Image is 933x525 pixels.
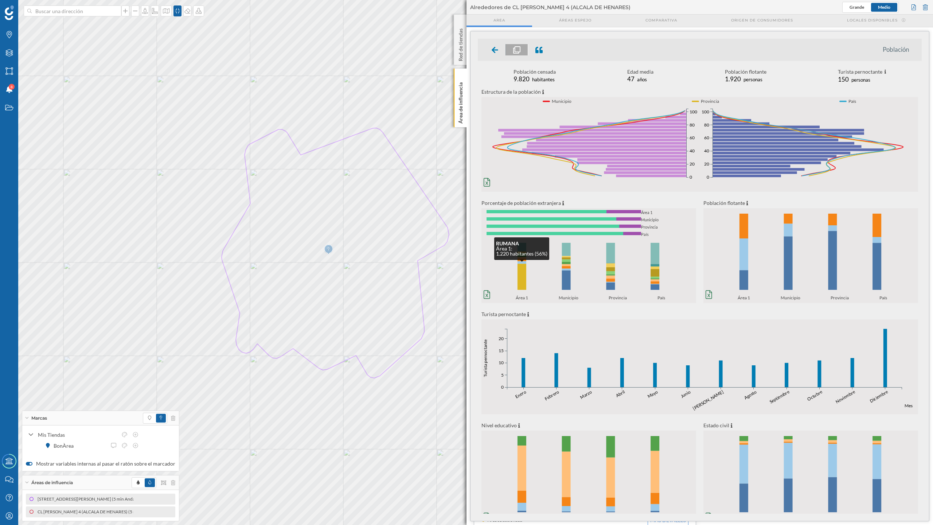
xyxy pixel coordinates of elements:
[5,5,14,20] img: Geoblink Logo
[878,4,890,10] span: Medio
[645,17,677,23] span: Comparativa
[725,68,766,75] div: Población flotante
[701,98,719,105] span: Provincia
[690,122,695,128] text: 80
[725,75,741,83] span: 1.920
[743,389,758,400] text: Agosto
[831,294,851,303] span: Provincia
[707,174,709,180] text: 0
[457,26,464,61] p: Red de tiendas
[835,389,856,404] text: Noviembre
[579,389,593,400] text: Marzo
[704,161,709,167] text: 20
[532,77,555,82] span: habitantes
[851,77,870,83] span: personas
[743,77,762,82] span: personas
[552,98,571,105] span: Municipio
[692,389,725,411] text: [PERSON_NAME]
[559,17,592,23] span: Áreas espejo
[615,389,626,398] text: Abril
[690,161,695,167] text: 20
[481,310,918,318] p: Turista pernoctante
[501,384,504,390] text: 0
[702,109,709,114] text: 100
[690,109,697,114] text: 100
[54,442,77,450] div: BonÀrea
[15,5,40,12] span: Soporte
[544,389,560,401] text: Febrero
[731,17,793,23] span: Origen de consumidores
[869,389,889,404] text: Diciembre
[36,508,163,516] div: CL [PERSON_NAME] 4 (ALCALA DE HENARES) (5 min Andando)
[883,46,916,53] li: Población
[879,294,889,303] span: País
[493,17,505,23] span: Area
[483,339,488,377] text: Turista pernoctante
[738,294,752,303] span: Área 1
[704,122,709,128] text: 80
[31,415,47,421] span: Marcas
[470,4,631,11] span: Alrededores de CL [PERSON_NAME] 4 (ALCALA DE HENARES)
[806,389,823,402] text: Octubre
[499,348,504,353] text: 15
[481,421,696,429] p: Nivel educativo
[499,360,504,365] text: 10
[31,479,73,486] span: Áreas de influencia
[680,389,692,399] text: Junio
[905,403,913,408] text: Mes
[26,460,175,467] label: Mostrar variables internas al pasar el ratón sobre el marcador
[499,336,504,341] text: 20
[781,294,803,303] span: Municipio
[496,240,519,246] strong: RUMANA
[496,246,547,256] p: Área 1: 1.220 habitantes (56%)
[514,75,530,83] span: 9.820
[704,135,709,141] text: 60
[637,77,647,82] span: años
[838,75,849,83] span: 150
[481,88,918,96] p: Estructura de la población
[847,17,898,23] span: Locales disponibles
[559,294,581,303] span: Municipio
[769,389,790,405] text: Septiembre
[647,389,659,399] text: Mayo
[11,83,13,90] span: 8
[627,75,635,83] span: 47
[501,372,504,378] text: 5
[690,148,695,153] text: 40
[514,389,527,400] text: Enero
[609,294,629,303] span: Provincia
[657,294,667,303] span: País
[690,174,692,180] text: 0
[704,148,709,153] text: 40
[850,4,864,10] span: Grande
[703,421,918,429] p: Estado civil
[627,68,653,75] div: Edad media
[848,98,856,105] span: País
[690,135,695,141] text: 60
[481,199,696,207] p: Porcentaje de población extranjera
[703,199,918,207] p: Población flotante
[838,68,886,76] div: Turista pernoctante
[514,68,556,75] div: Población censada
[516,294,530,303] span: Área 1
[36,495,147,503] div: [STREET_ADDRESS][PERSON_NAME] (5 min Andando)
[457,79,464,124] p: Área de influencia
[38,431,117,439] div: Mis Tiendas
